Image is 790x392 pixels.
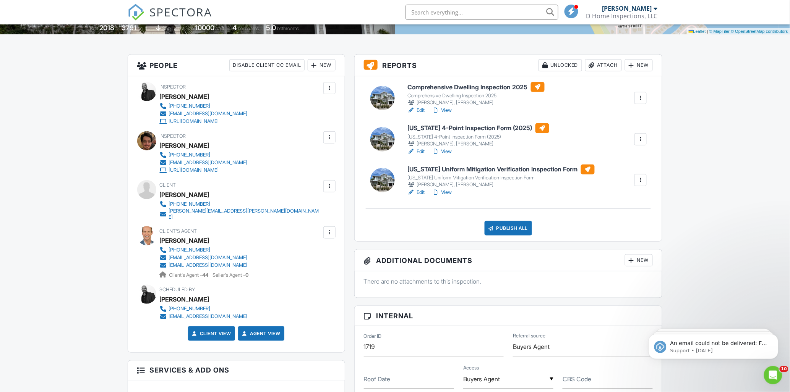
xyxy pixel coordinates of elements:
[407,123,549,148] a: [US_STATE] 4-Point Inspection Form (2025) [US_STATE] 4-Point Inspection Form (2025) [PERSON_NAME]...
[707,29,708,34] span: |
[241,330,280,337] a: Agent View
[407,165,595,174] h6: [US_STATE] Uniform Mitigation Verification Inspection Form
[128,361,345,381] h3: Services & Add ons
[731,29,788,34] a: © OpenStreetMap contributors
[191,330,231,337] a: Client View
[407,93,545,99] div: Comprehensive Dwelling Inspection 2025
[128,10,213,26] a: SPECTORA
[432,148,452,155] a: View
[160,151,248,159] a: [PHONE_NUMBER]
[432,189,452,196] a: View
[138,26,148,31] span: sq. ft.
[169,167,219,173] div: [URL][DOMAIN_NAME]
[90,26,98,31] span: Built
[407,123,549,133] h6: [US_STATE] 4-Point Inspection Form (2025)
[169,160,248,166] div: [EMAIL_ADDRESS][DOMAIN_NAME]
[169,255,248,261] div: [EMAIL_ADDRESS][DOMAIN_NAME]
[160,189,209,200] div: [PERSON_NAME]
[160,159,248,166] a: [EMAIL_ADDRESS][DOMAIN_NAME]
[539,59,582,71] div: Unlocked
[128,4,144,21] img: The Best Home Inspection Software - Spectora
[364,333,382,340] label: Order ID
[162,26,170,31] span: slab
[637,318,790,371] iframe: Intercom notifications message
[406,5,558,20] input: Search everything...
[355,306,662,326] h3: Internal
[407,140,549,148] div: [PERSON_NAME], [PERSON_NAME]
[160,200,321,208] a: [PHONE_NUMBER]
[160,228,197,234] span: Client's Agent
[128,55,345,76] h3: People
[169,313,248,319] div: [EMAIL_ADDRESS][DOMAIN_NAME]
[213,272,249,278] span: Seller's Agent -
[160,313,248,320] a: [EMAIL_ADDRESS][DOMAIN_NAME]
[169,208,321,220] div: [PERSON_NAME][EMAIL_ADDRESS][PERSON_NAME][DOMAIN_NAME]
[355,250,662,271] h3: Additional Documents
[485,221,532,236] div: Publish All
[407,82,545,106] a: Comprehensive Dwelling Inspection 2025 Comprehensive Dwelling Inspection 2025 [PERSON_NAME], [PER...
[364,370,454,389] input: Roof Date
[238,26,259,31] span: bedrooms
[229,59,305,71] div: Disable Client CC Email
[625,254,653,266] div: New
[160,246,248,254] a: [PHONE_NUMBER]
[246,272,249,278] strong: 0
[169,152,211,158] div: [PHONE_NUMBER]
[407,181,595,189] div: [PERSON_NAME], [PERSON_NAME]
[160,182,176,188] span: Client
[407,165,595,189] a: [US_STATE] Uniform Mitigation Verification Inspection Form [US_STATE] Uniform Mitigation Verifica...
[625,59,653,71] div: New
[160,305,248,313] a: [PHONE_NUMBER]
[160,91,209,102] div: [PERSON_NAME]
[160,287,195,292] span: Scheduled By
[586,12,658,20] div: D Home Inspections, LLC
[169,262,248,268] div: [EMAIL_ADDRESS][DOMAIN_NAME]
[169,201,211,207] div: [PHONE_NUMBER]
[150,4,213,20] span: SPECTORA
[355,55,662,76] h3: Reports
[277,26,299,31] span: bathrooms
[195,24,214,32] div: 10000
[764,366,782,384] iframe: Intercom live chat
[160,110,248,118] a: [EMAIL_ADDRESS][DOMAIN_NAME]
[232,24,237,32] div: 4
[266,24,276,32] div: 5.0
[160,102,248,110] a: [PHONE_NUMBER]
[160,140,209,151] div: [PERSON_NAME]
[160,133,186,139] span: Inspector
[160,254,248,261] a: [EMAIL_ADDRESS][DOMAIN_NAME]
[563,370,653,389] input: CBS Code
[160,118,248,125] a: [URL][DOMAIN_NAME]
[169,111,248,117] div: [EMAIL_ADDRESS][DOMAIN_NAME]
[407,82,545,92] h6: Comprehensive Dwelling Inspection 2025
[169,118,219,124] div: [URL][DOMAIN_NAME]
[407,148,425,155] a: Edit
[602,5,652,12] div: [PERSON_NAME]
[122,24,136,32] div: 3791
[463,365,479,372] label: Access
[169,306,211,312] div: [PHONE_NUMBER]
[407,106,425,114] a: Edit
[160,261,248,269] a: [EMAIL_ADDRESS][DOMAIN_NAME]
[169,103,211,109] div: [PHONE_NUMBER]
[407,99,545,106] div: [PERSON_NAME], [PERSON_NAME]
[216,26,225,31] span: sq.ft.
[99,24,114,32] div: 2018
[160,166,248,174] a: [URL][DOMAIN_NAME]
[169,247,211,253] div: [PHONE_NUMBER]
[563,375,591,384] label: CBS Code
[364,277,653,286] p: There are no attachments to this inspection.
[160,208,321,220] a: [PERSON_NAME][EMAIL_ADDRESS][PERSON_NAME][DOMAIN_NAME]
[203,272,209,278] strong: 44
[169,272,210,278] span: Client's Agent -
[178,26,194,31] span: Lot Size
[780,366,788,372] span: 10
[407,175,595,181] div: [US_STATE] Uniform Mitigation Verification Inspection Form
[407,134,549,140] div: [US_STATE] 4-Point Inspection Form (2025)
[513,332,545,339] label: Referral source
[364,375,391,384] label: Roof Date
